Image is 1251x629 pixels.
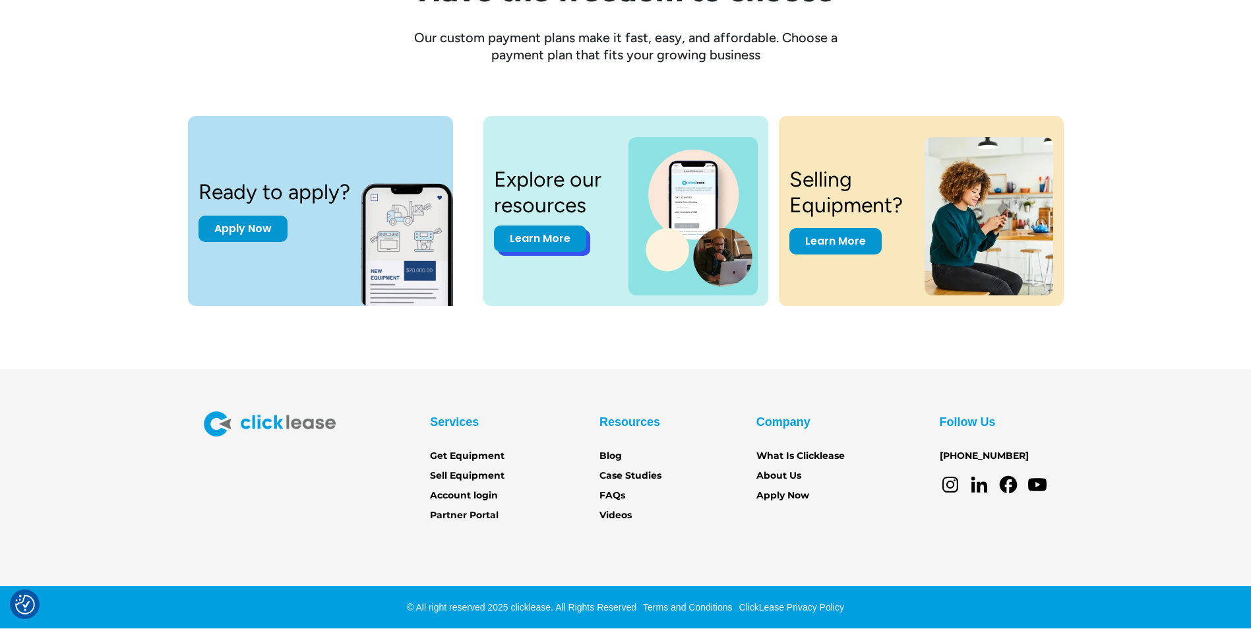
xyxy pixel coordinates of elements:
[407,601,636,614] div: © All right reserved 2025 clicklease. All Rights Reserved
[599,449,622,464] a: Blog
[599,489,625,503] a: FAQs
[599,411,660,433] div: Resources
[15,595,35,614] img: Revisit consent button
[430,469,504,483] a: Sell Equipment
[494,225,586,252] a: Learn More
[940,449,1029,464] a: [PHONE_NUMBER]
[494,167,613,218] h3: Explore our resources
[395,29,857,63] div: Our custom payment plans make it fast, easy, and affordable. Choose a payment plan that fits your...
[599,469,661,483] a: Case Studies
[198,216,288,242] a: Apply Now
[940,411,996,433] div: Follow Us
[735,602,844,613] a: ClickLease Privacy Policy
[599,508,632,523] a: Videos
[789,228,882,255] a: Learn More
[430,449,504,464] a: Get Equipment
[628,137,757,295] img: a photo of a man on a laptop and a cell phone
[361,169,477,306] img: New equipment quote on the screen of a smart phone
[925,137,1053,295] img: a woman sitting on a stool looking at her cell phone
[756,489,809,503] a: Apply Now
[198,179,350,204] h3: Ready to apply?
[756,449,845,464] a: What Is Clicklease
[15,595,35,614] button: Consent Preferences
[204,411,336,436] img: Clicklease logo
[789,167,909,218] h3: Selling Equipment?
[756,411,810,433] div: Company
[756,469,801,483] a: About Us
[640,602,732,613] a: Terms and Conditions
[430,489,498,503] a: Account login
[430,508,499,523] a: Partner Portal
[430,411,479,433] div: Services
